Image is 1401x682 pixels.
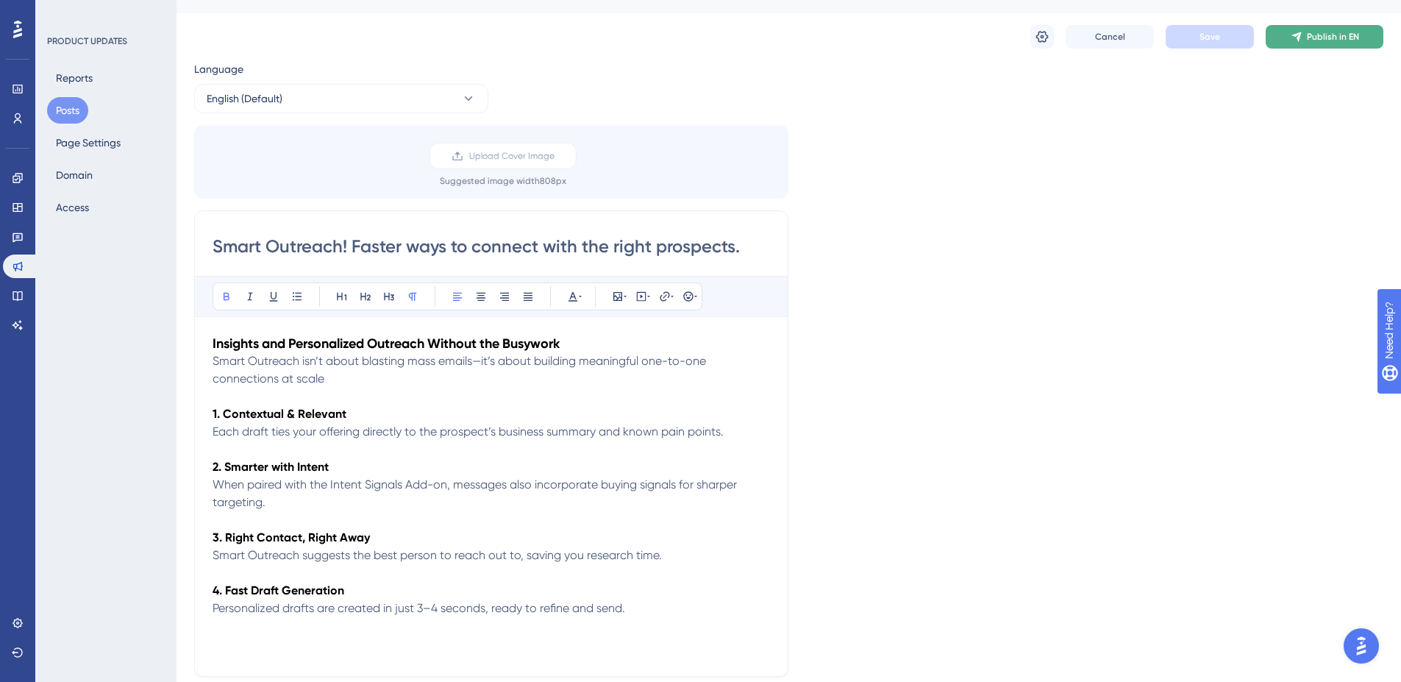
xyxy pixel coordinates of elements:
[1266,25,1383,49] button: Publish in EN
[35,4,92,21] span: Need Help?
[213,583,344,597] strong: 4. Fast Draft Generation
[47,194,98,221] button: Access
[213,477,740,509] span: When paired with the Intent Signals Add-on, messages also incorporate buying signals for sharper ...
[1066,25,1154,49] button: Cancel
[213,548,662,562] span: Smart Outreach suggests the best person to reach out to, saving you research time.
[47,35,127,47] div: PRODUCT UPDATES
[47,65,101,91] button: Reports
[1095,31,1125,43] span: Cancel
[213,530,370,544] strong: 3. Right Contact, Right Away
[213,335,560,352] strong: Insights and Personalized Outreach Without the Busywork
[194,60,243,78] span: Language
[213,425,724,438] span: Each draft ties your offering directly to the prospect’s business summary and known pain points.
[47,129,129,156] button: Page Settings
[1339,624,1383,668] iframe: UserGuiding AI Assistant Launcher
[213,354,709,386] span: Smart Outreach isn’t about blasting mass emails—it’s about building meaningful one-to-one connect...
[213,407,346,421] strong: 1. Contextual & Relevant
[47,97,88,124] button: Posts
[1307,31,1359,43] span: Publish in EN
[1199,31,1220,43] span: Save
[213,235,770,258] input: Post Title
[469,150,555,162] span: Upload Cover Image
[1166,25,1254,49] button: Save
[47,162,101,188] button: Domain
[213,601,625,615] span: Personalized drafts are created in just 3–4 seconds, ready to refine and send.
[194,84,488,113] button: English (Default)
[207,90,282,107] span: English (Default)
[440,175,566,187] div: Suggested image width 808 px
[213,460,329,474] strong: 2. Smarter with Intent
